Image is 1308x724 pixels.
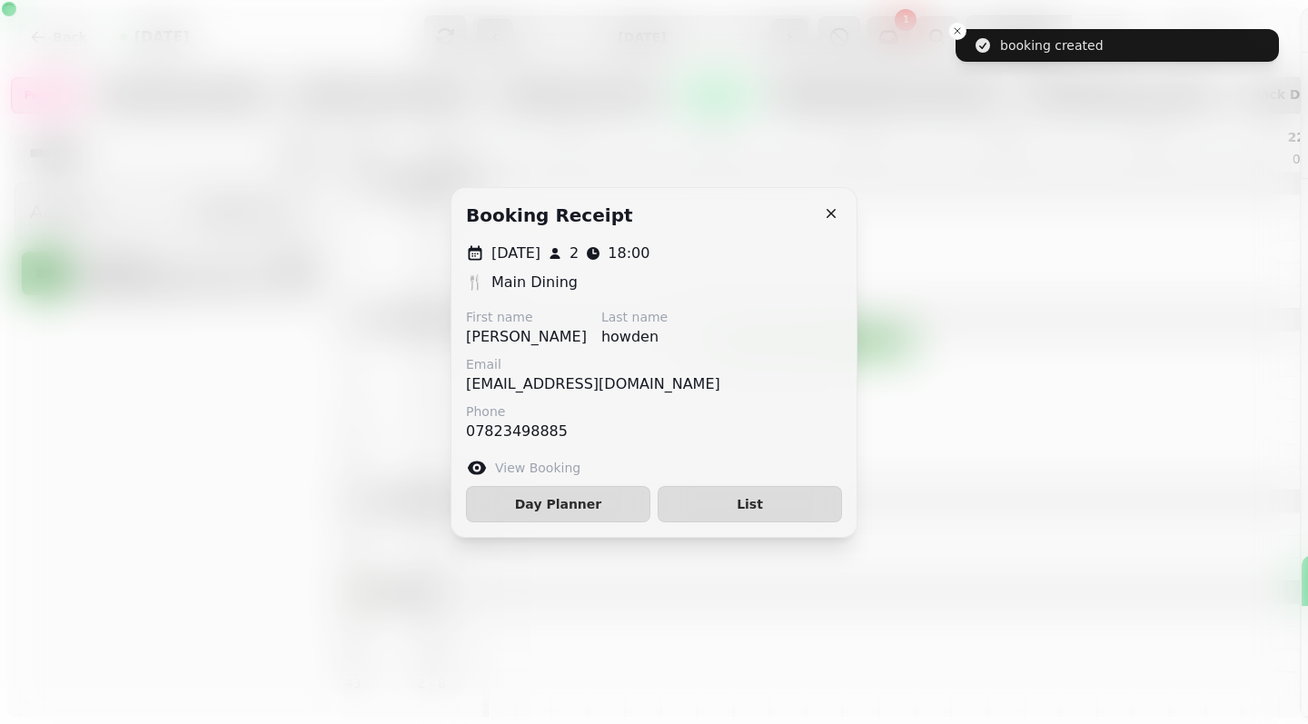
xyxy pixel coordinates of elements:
[466,421,568,442] p: 07823498885
[466,203,633,228] h2: Booking receipt
[673,498,827,511] span: List
[601,326,668,348] p: howden
[466,486,650,522] button: Day Planner
[466,355,720,373] label: Email
[570,243,579,264] p: 2
[466,308,587,326] label: First name
[491,243,540,264] p: [DATE]
[466,326,587,348] p: [PERSON_NAME]
[491,272,578,293] p: Main Dining
[608,243,649,264] p: 18:00
[481,498,635,511] span: Day Planner
[495,459,580,477] label: View Booking
[601,308,668,326] label: Last name
[466,272,484,293] p: 🍴
[658,486,842,522] button: List
[466,373,720,395] p: [EMAIL_ADDRESS][DOMAIN_NAME]
[466,402,568,421] label: Phone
